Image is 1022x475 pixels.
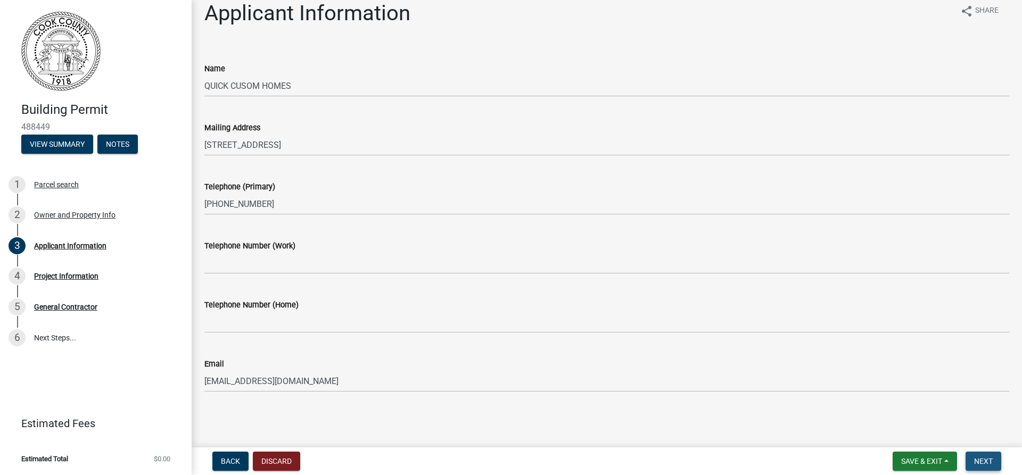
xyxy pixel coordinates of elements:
h4: Building Permit [21,102,183,118]
label: Telephone Number (Work) [204,243,295,250]
span: $0.00 [154,455,170,462]
button: View Summary [21,135,93,154]
label: Name [204,65,225,73]
button: Back [212,452,249,471]
button: Discard [253,452,300,471]
button: Notes [97,135,138,154]
div: 2 [9,206,26,223]
div: Project Information [34,272,98,280]
button: Next [966,452,1001,471]
div: Parcel search [34,181,79,188]
button: Save & Exit [893,452,957,471]
wm-modal-confirm: Notes [97,140,138,149]
label: Telephone (Primary) [204,184,275,191]
span: 488449 [21,122,170,132]
div: 5 [9,298,26,315]
a: Estimated Fees [9,413,175,434]
label: Telephone Number (Home) [204,302,299,309]
wm-modal-confirm: Summary [21,140,93,149]
div: General Contractor [34,303,97,311]
label: Email [204,361,224,368]
div: Applicant Information [34,242,106,249]
span: Share [975,5,999,18]
h1: Applicant Information [204,1,410,26]
span: Save & Exit [901,457,942,465]
div: 3 [9,237,26,254]
span: Estimated Total [21,455,68,462]
span: Back [221,457,240,465]
img: Cook County, Georgia [21,11,101,91]
div: 1 [9,176,26,193]
span: Next [974,457,993,465]
button: shareShare [952,1,1007,21]
div: Owner and Property Info [34,211,116,219]
div: 4 [9,268,26,285]
div: 6 [9,329,26,346]
label: Mailing Address [204,124,260,132]
i: share [960,5,973,18]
